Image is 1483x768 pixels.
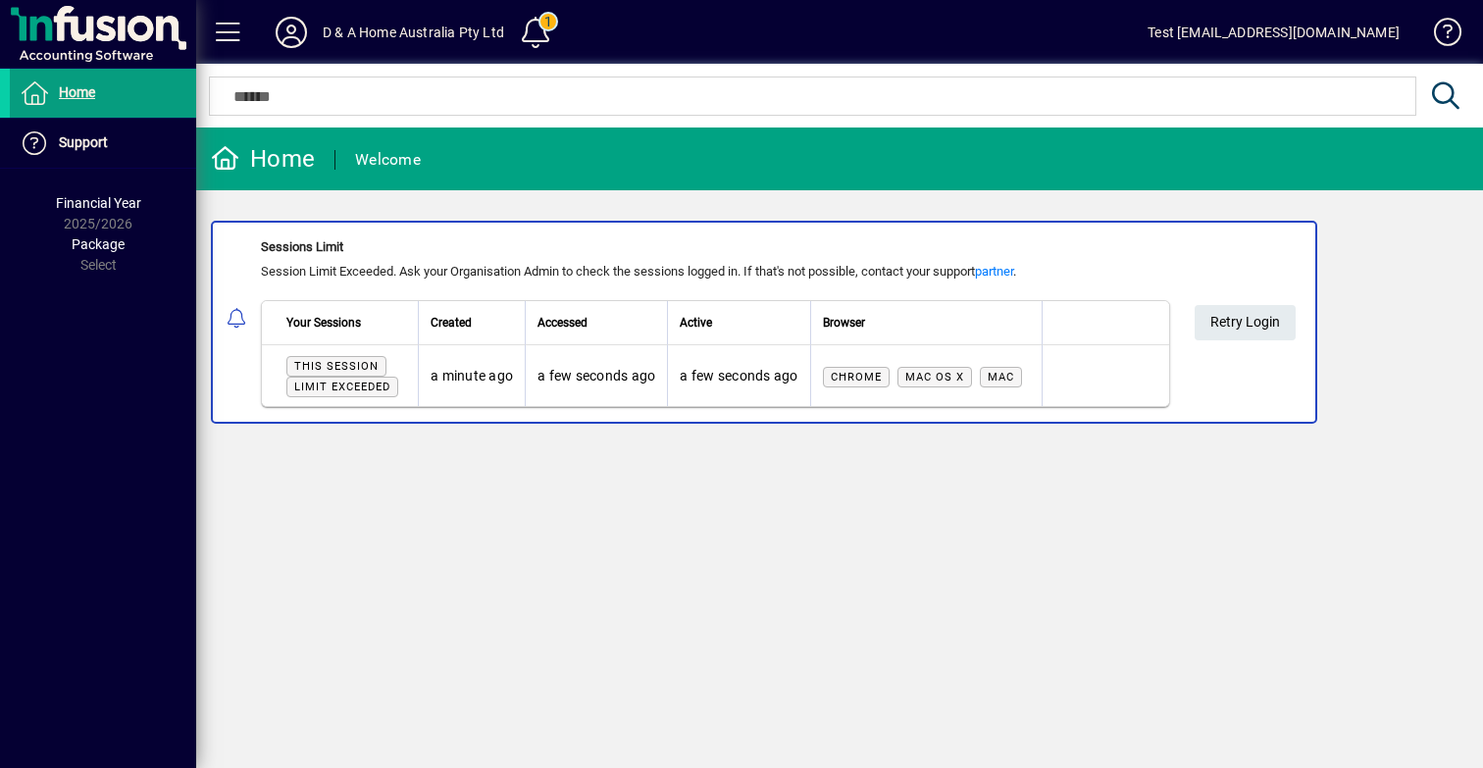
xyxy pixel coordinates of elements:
[294,360,379,373] span: This session
[905,371,964,384] span: Mac OS X
[196,221,1483,424] app-alert-notification-menu-item: Sessions Limit
[418,345,525,406] td: a minute ago
[261,262,1170,282] div: Session Limit Exceeded. Ask your Organisation Admin to check the sessions logged in. If that's no...
[323,17,504,48] div: D & A Home Australia Pty Ltd
[831,371,882,384] span: Chrome
[260,15,323,50] button: Profile
[431,312,472,333] span: Created
[537,312,588,333] span: Accessed
[680,312,712,333] span: Active
[988,371,1014,384] span: Mac
[823,312,865,333] span: Browser
[56,195,141,211] span: Financial Year
[1210,306,1280,338] span: Retry Login
[10,119,196,168] a: Support
[667,345,809,406] td: a few seconds ago
[59,84,95,100] span: Home
[1195,305,1296,340] button: Retry Login
[261,237,1170,257] div: Sessions Limit
[1419,4,1458,68] a: Knowledge Base
[286,312,361,333] span: Your Sessions
[525,345,667,406] td: a few seconds ago
[1148,17,1400,48] div: Test [EMAIL_ADDRESS][DOMAIN_NAME]
[975,264,1013,279] a: partner
[72,236,125,252] span: Package
[211,143,315,175] div: Home
[59,134,108,150] span: Support
[294,381,390,393] span: Limit exceeded
[355,144,421,176] div: Welcome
